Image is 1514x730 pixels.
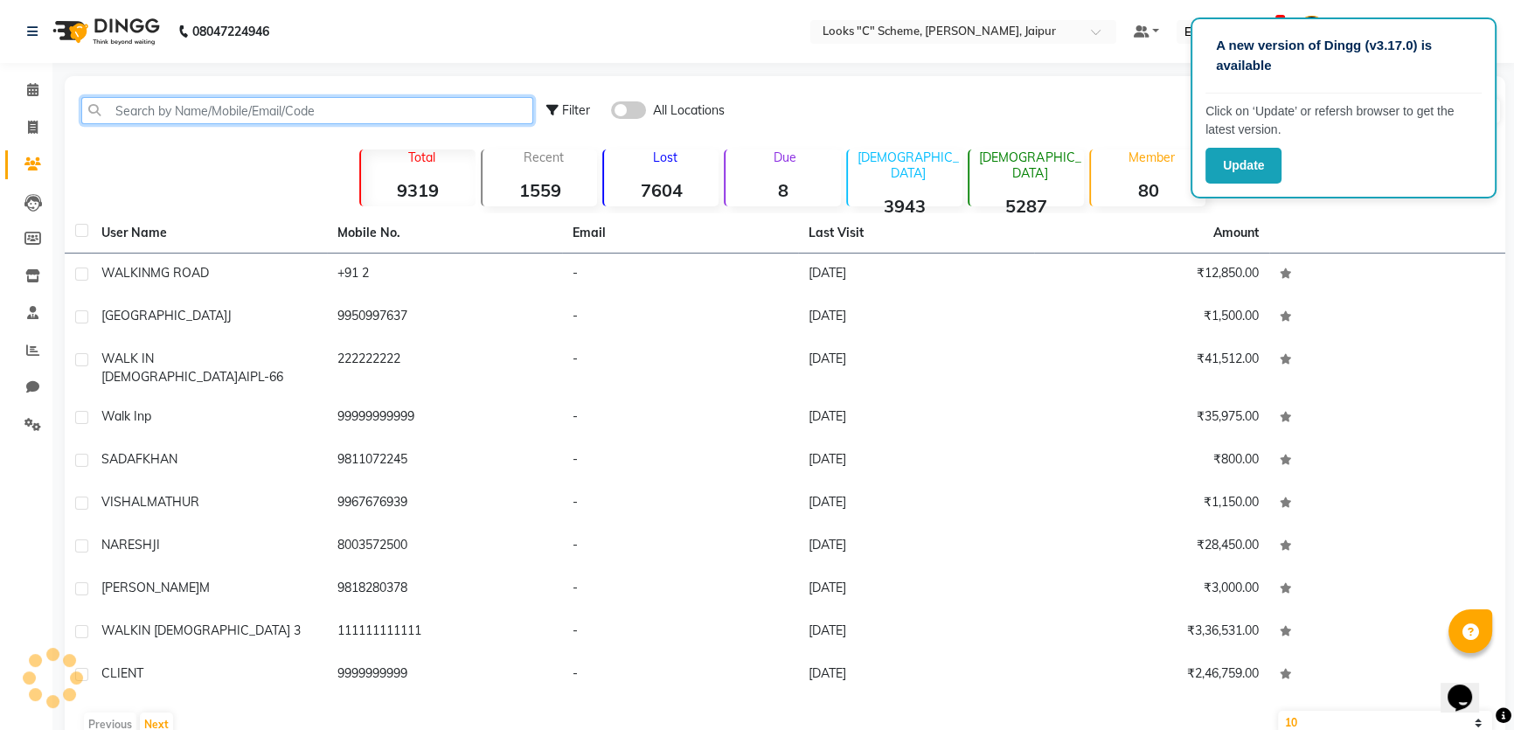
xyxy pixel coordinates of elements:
[798,339,1034,397] td: [DATE]
[1034,483,1270,525] td: ₹1,150.00
[361,179,476,201] strong: 9319
[1205,148,1281,184] button: Update
[147,494,199,510] span: MATHUR
[327,483,563,525] td: 9967676939
[327,339,563,397] td: 222222222
[101,265,150,281] span: WALKIN
[1216,36,1471,75] p: A new version of Dingg (v3.17.0) is available
[798,611,1034,654] td: [DATE]
[798,296,1034,339] td: [DATE]
[152,537,160,553] span: JI
[150,265,209,281] span: MG ROAD
[798,483,1034,525] td: [DATE]
[798,397,1034,440] td: [DATE]
[562,254,798,296] td: -
[327,213,563,254] th: Mobile No.
[327,568,563,611] td: 9818280378
[976,149,1084,181] p: [DEMOGRAPHIC_DATA]
[101,308,227,323] span: [GEOGRAPHIC_DATA]
[327,611,563,654] td: 111111111111
[611,149,719,165] p: Lost
[101,494,147,510] span: VISHAL
[327,440,563,483] td: 9811072245
[562,296,798,339] td: -
[798,568,1034,611] td: [DATE]
[1296,16,1327,46] img: Looks Jaipur "C" Scheme
[1034,254,1270,296] td: ₹12,850.00
[327,525,563,568] td: 8003572500
[562,611,798,654] td: -
[969,195,1084,217] strong: 5287
[1034,339,1270,397] td: ₹41,512.00
[144,408,151,424] span: p
[490,149,597,165] p: Recent
[726,179,840,201] strong: 8
[101,408,144,424] span: walk in
[101,351,238,385] span: WALK IN [DEMOGRAPHIC_DATA]
[604,179,719,201] strong: 7604
[91,213,327,254] th: User Name
[562,397,798,440] td: -
[1275,15,1285,27] span: 1
[1034,568,1270,611] td: ₹3,000.00
[562,440,798,483] td: -
[199,580,210,595] span: M
[1034,654,1270,697] td: ₹2,46,759.00
[142,451,177,467] span: KHAN
[138,622,301,638] span: IN [DEMOGRAPHIC_DATA] 3
[562,483,798,525] td: -
[101,580,199,595] span: [PERSON_NAME]
[562,213,798,254] th: Email
[238,369,283,385] span: AIPL-66
[327,397,563,440] td: 99999999999
[1205,102,1482,139] p: Click on ‘Update’ or refersh browser to get the latest version.
[1203,213,1269,253] th: Amount
[798,440,1034,483] td: [DATE]
[855,149,962,181] p: [DEMOGRAPHIC_DATA]
[562,525,798,568] td: -
[1091,179,1205,201] strong: 80
[101,665,143,681] span: CLIENT
[1441,660,1497,713] iframe: chat widget
[483,179,597,201] strong: 1559
[192,7,269,56] b: 08047224946
[798,213,1034,254] th: Last Visit
[798,525,1034,568] td: [DATE]
[653,101,725,120] span: All Locations
[562,102,590,118] span: Filter
[562,339,798,397] td: -
[1098,149,1205,165] p: Member
[798,654,1034,697] td: [DATE]
[1034,397,1270,440] td: ₹35,975.00
[729,149,840,165] p: Due
[227,308,232,323] span: J
[327,254,563,296] td: +91 2
[327,654,563,697] td: 9999999999
[1034,440,1270,483] td: ₹800.00
[101,622,138,638] span: WALK
[562,654,798,697] td: -
[101,451,142,467] span: SADAF
[562,568,798,611] td: -
[101,537,152,553] span: NARESH
[327,296,563,339] td: 9950997637
[45,7,164,56] img: logo
[798,254,1034,296] td: [DATE]
[848,195,962,217] strong: 3943
[81,97,533,124] input: Search by Name/Mobile/Email/Code
[1034,611,1270,654] td: ₹3,36,531.00
[368,149,476,165] p: Total
[1034,296,1270,339] td: ₹1,500.00
[1034,525,1270,568] td: ₹28,450.00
